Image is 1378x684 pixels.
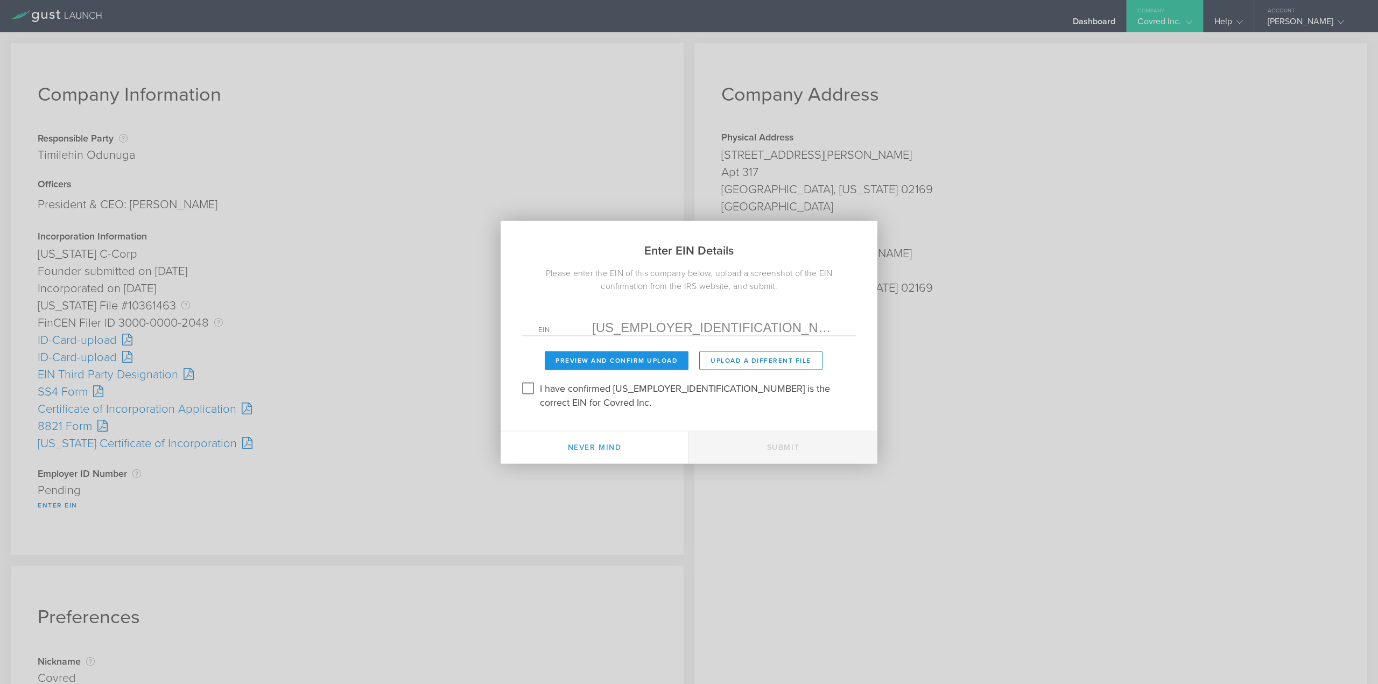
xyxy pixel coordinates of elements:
div: Please enter the EIN of this company below, upload a screenshot of the EIN confirmation from the ... [501,266,877,292]
button: Preview and Confirm Upload [545,351,688,370]
button: Submit [689,431,877,463]
button: Never mind [501,431,689,463]
input: Required [592,319,840,335]
iframe: Chat Widget [1324,632,1378,684]
label: I have confirmed [US_EMPLOYER_IDENTIFICATION_NUMBER] is the correct EIN for Covred Inc. [540,379,853,409]
h2: Enter EIN Details [501,221,877,266]
button: Upload a different File [699,351,822,370]
label: EIN [538,326,592,335]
